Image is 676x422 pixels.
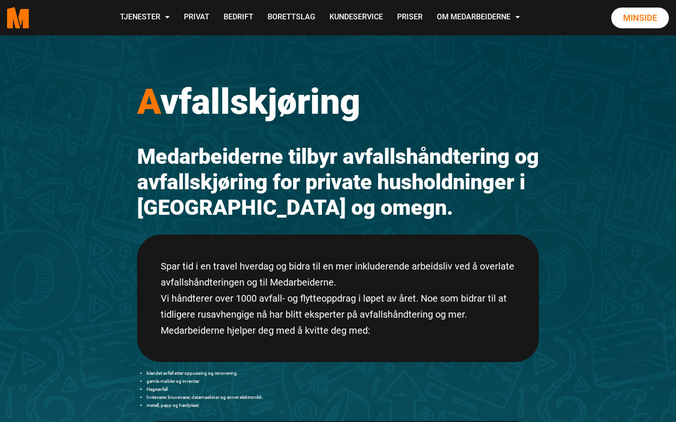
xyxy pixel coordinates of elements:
a: Minside [611,8,669,28]
li: blandet avfall etter oppussing og renovering. [147,369,539,377]
div: Spar tid i en travel hverdag og bidra til en mer inkluderende arbeidsliv ved å overlate avfallshå... [137,235,539,362]
a: Priser [390,1,430,34]
a: Tjenester [113,1,177,34]
a: Privat [177,1,217,34]
li: hvitevarer, brunevarer, datamaskiner og annet elektronikk. [147,393,539,401]
li: gamle møbler og inventar. [147,377,539,385]
li: metall, papp og hardplast. [147,401,539,409]
a: Borettslag [260,1,322,34]
li: Hageavfall [147,385,539,393]
a: Bedrift [217,1,260,34]
span: A [137,81,160,122]
a: Om Medarbeiderne [430,1,527,34]
h1: vfallskjøring [137,80,539,123]
h2: Medarbeiderne tilbyr avfallshåndtering og avfallskjøring for private husholdninger i [GEOGRAPHIC_... [137,144,539,220]
a: Kundeservice [322,1,390,34]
